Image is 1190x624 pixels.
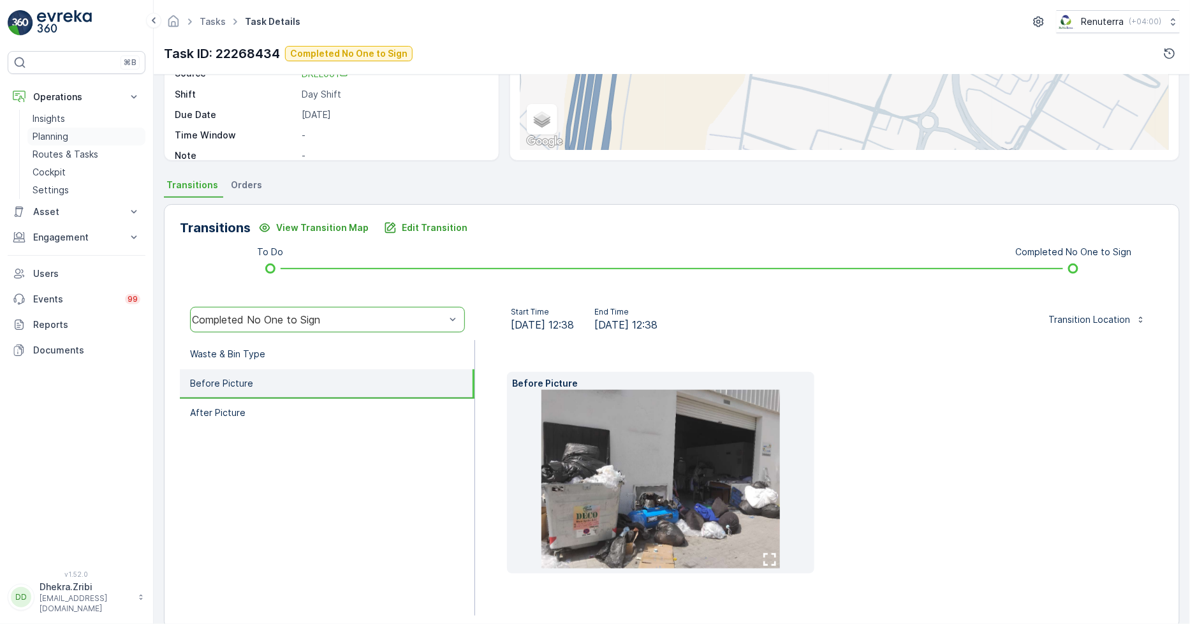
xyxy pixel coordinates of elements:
[251,218,376,238] button: View Transition Map
[166,179,218,191] span: Transitions
[8,570,145,578] span: v 1.52.0
[128,294,138,304] p: 99
[402,221,467,234] p: Edit Transition
[175,108,297,121] p: Due Date
[33,166,66,179] p: Cockpit
[1057,15,1076,29] img: Screenshot_2024-07-26_at_13.33.01.png
[512,377,809,390] p: Before Picture
[8,84,145,110] button: Operations
[290,47,408,60] p: Completed No One to Sign
[27,110,145,128] a: Insights
[11,587,31,607] div: DD
[594,307,657,317] p: End Time
[8,261,145,286] a: Users
[511,307,574,317] p: Start Time
[33,344,140,357] p: Documents
[1082,15,1124,28] p: Renuterra
[27,128,145,145] a: Planning
[40,581,131,593] p: Dhekra.Zribi
[8,581,145,614] button: DDDhekra.Zribi[EMAIL_ADDRESS][DOMAIN_NAME]
[8,225,145,250] button: Engagement
[27,163,145,181] a: Cockpit
[33,205,120,218] p: Asset
[231,179,262,191] span: Orders
[33,293,117,306] p: Events
[175,149,297,162] p: Note
[1057,10,1180,33] button: Renuterra(+04:00)
[541,390,779,568] img: 15405e99048b4d8cbf095ac113340257.jpg
[8,199,145,225] button: Asset
[257,246,283,258] p: To Do
[511,317,574,332] span: [DATE] 12:38
[175,88,297,101] p: Shift
[1129,17,1162,27] p: ( +04:00 )
[8,286,145,312] a: Events99
[166,19,180,30] a: Homepage
[528,105,556,133] a: Layers
[190,348,265,360] p: Waste & Bin Type
[1049,313,1131,326] p: Transition Location
[302,129,485,142] p: -
[1041,309,1154,330] button: Transition Location
[33,184,69,197] p: Settings
[524,133,566,150] img: Google
[242,15,303,28] span: Task Details
[164,44,280,63] p: Task ID: 22268434
[33,231,120,244] p: Engagement
[302,88,485,101] p: Day Shift
[524,133,566,150] a: Open this area in Google Maps (opens a new window)
[33,318,140,331] p: Reports
[40,593,131,614] p: [EMAIL_ADDRESS][DOMAIN_NAME]
[302,108,485,121] p: [DATE]
[8,338,145,363] a: Documents
[8,10,33,36] img: logo
[200,16,226,27] a: Tasks
[124,57,136,68] p: ⌘B
[33,148,98,161] p: Routes & Tasks
[33,91,120,103] p: Operations
[190,377,253,390] p: Before Picture
[27,145,145,163] a: Routes & Tasks
[302,149,485,162] p: -
[37,10,92,36] img: logo_light-DOdMpM7g.png
[27,181,145,199] a: Settings
[276,221,369,234] p: View Transition Map
[594,317,657,332] span: [DATE] 12:38
[33,112,65,125] p: Insights
[285,46,413,61] button: Completed No One to Sign
[180,218,251,237] p: Transitions
[192,314,445,325] div: Completed No One to Sign
[33,130,68,143] p: Planning
[8,312,145,338] a: Reports
[1015,246,1131,258] p: Completed No One to Sign
[175,129,297,142] p: Time Window
[190,406,246,419] p: After Picture
[33,267,140,280] p: Users
[376,218,475,238] button: Edit Transition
